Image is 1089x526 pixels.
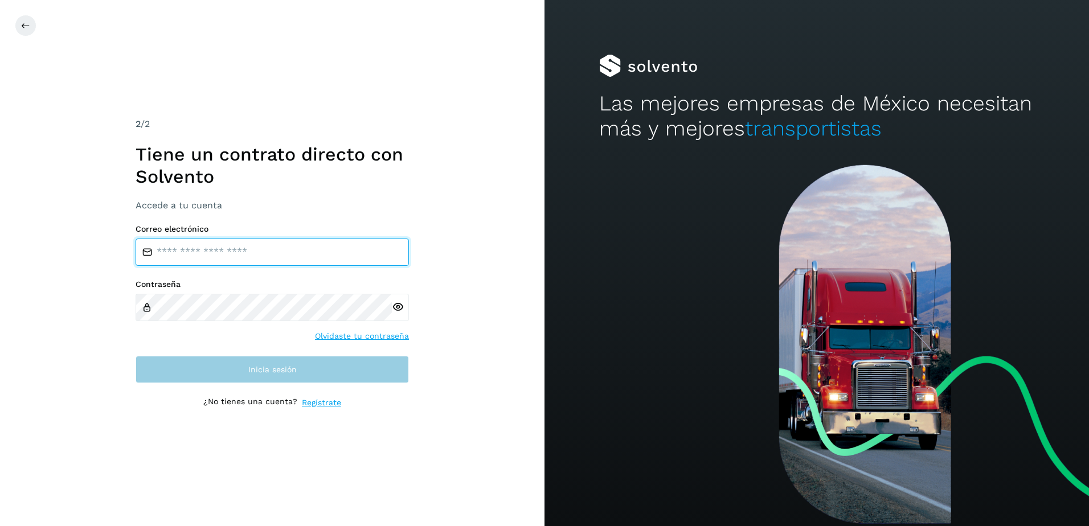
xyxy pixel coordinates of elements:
span: Inicia sesión [248,365,297,373]
p: ¿No tienes una cuenta? [203,397,297,409]
label: Correo electrónico [136,224,409,234]
h1: Tiene un contrato directo con Solvento [136,143,409,187]
div: /2 [136,117,409,131]
h3: Accede a tu cuenta [136,200,409,211]
span: 2 [136,118,141,129]
h2: Las mejores empresas de México necesitan más y mejores [599,91,1035,142]
a: Regístrate [302,397,341,409]
button: Inicia sesión [136,356,409,383]
label: Contraseña [136,280,409,289]
a: Olvidaste tu contraseña [315,330,409,342]
span: transportistas [745,116,882,141]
